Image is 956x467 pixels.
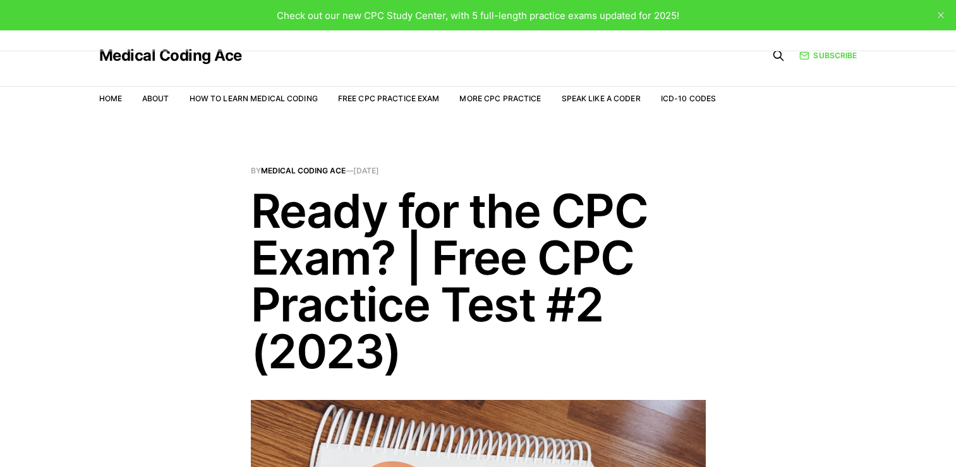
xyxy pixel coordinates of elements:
[277,9,679,22] span: Check out our new CPC Study Center, with 5 full-length practice exams updated for 2025!
[251,167,706,175] span: By —
[338,94,440,103] a: Free CPC Practice Exam
[799,49,857,61] a: Subscribe
[353,166,379,175] time: [DATE]
[190,94,318,103] a: How to Learn Medical Coding
[459,94,541,103] a: More CPC Practice
[142,94,169,103] a: About
[661,94,716,103] a: ICD-10 Codes
[750,405,956,467] iframe: portal-trigger
[99,48,242,63] a: Medical Coding Ace
[562,94,641,103] a: Speak Like a Coder
[931,5,951,25] button: close
[251,187,706,375] h1: Ready for the CPC Exam? | Free CPC Practice Test #2 (2023)
[261,166,346,175] a: Medical Coding Ace
[99,94,122,103] a: Home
